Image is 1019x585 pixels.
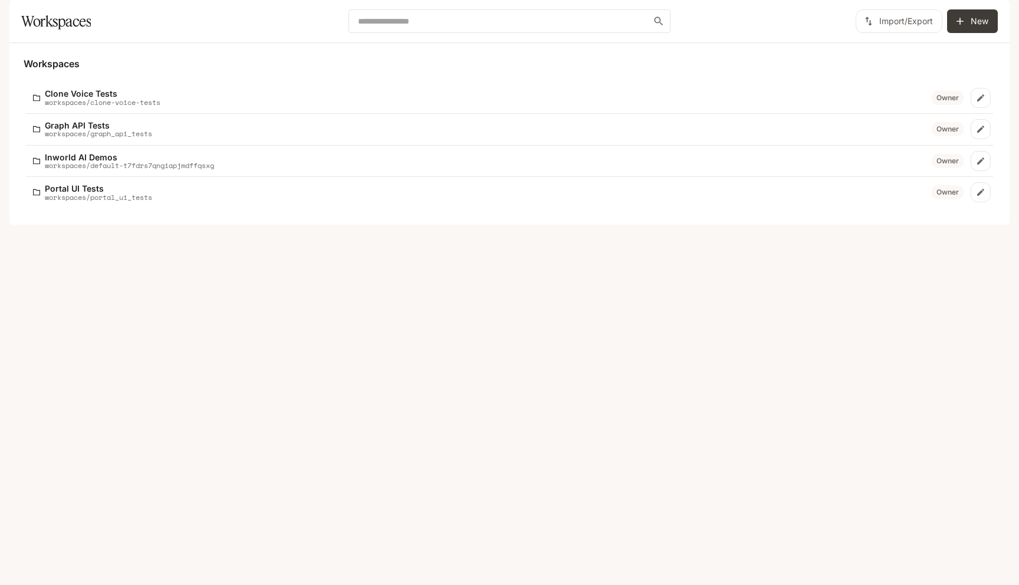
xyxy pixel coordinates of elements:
[45,121,152,130] p: Graph API Tests
[971,119,991,139] a: Edit workspace
[971,182,991,202] a: Edit workspace
[28,116,968,143] a: Graph API Testsworkspaces/graph_api_testsOwner
[45,98,160,106] p: workspaces/clone-voice-tests
[28,179,968,206] a: Portal UI Testsworkspaces/portal_ui_testsOwner
[932,122,964,136] div: Owner
[932,91,964,105] div: Owner
[45,162,214,169] p: workspaces/default-t7fdrs7qngiapjmdffqsxg
[932,154,964,168] div: Owner
[28,148,968,175] a: Inworld AI Demosworkspaces/default-t7fdrs7qngiapjmdffqsxgOwner
[947,9,998,33] button: Create workspace
[45,184,152,193] p: Portal UI Tests
[971,88,991,108] a: Edit workspace
[45,193,152,201] p: workspaces/portal_ui_tests
[21,9,91,33] h1: Workspaces
[28,84,968,111] a: Clone Voice Testsworkspaces/clone-voice-testsOwner
[24,57,995,70] h5: Workspaces
[45,130,152,137] p: workspaces/graph_api_tests
[45,153,214,162] p: Inworld AI Demos
[856,9,942,33] button: Import/Export
[45,89,160,98] p: Clone Voice Tests
[932,185,964,199] div: Owner
[971,151,991,171] a: Edit workspace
